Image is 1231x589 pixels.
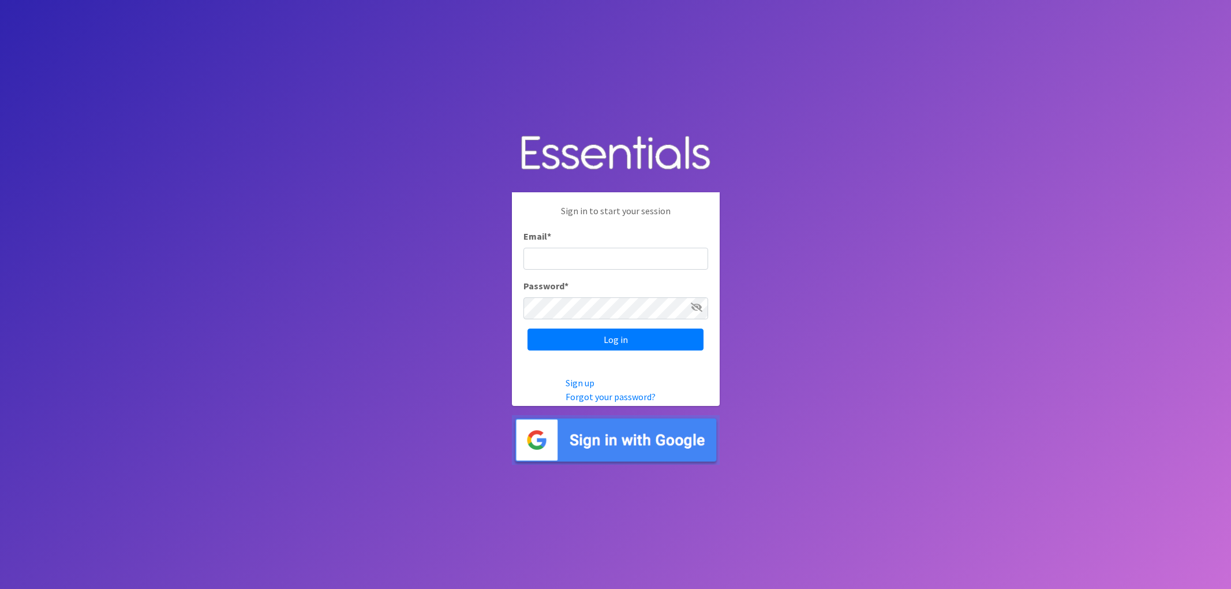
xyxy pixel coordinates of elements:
img: Human Essentials [512,124,720,184]
a: Sign up [566,377,594,389]
img: Sign in with Google [512,415,720,465]
a: Forgot your password? [566,391,656,402]
abbr: required [564,280,568,292]
label: Password [523,279,568,293]
label: Email [523,229,551,243]
p: Sign in to start your session [523,204,708,229]
input: Log in [527,329,704,351]
abbr: required [547,230,551,242]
